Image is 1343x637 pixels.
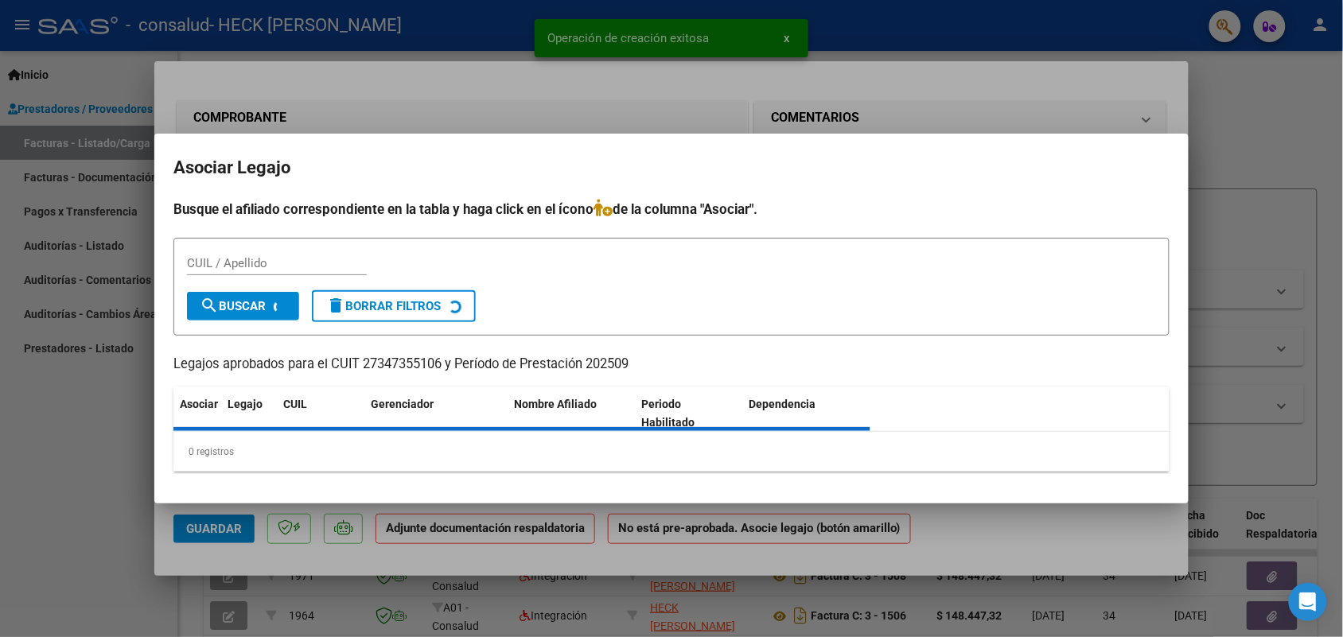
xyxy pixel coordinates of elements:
button: Borrar Filtros [312,290,476,322]
span: Nombre Afiliado [514,398,597,410]
mat-icon: delete [326,296,345,315]
datatable-header-cell: Asociar [173,387,221,440]
datatable-header-cell: Nombre Afiliado [508,387,636,440]
datatable-header-cell: CUIL [277,387,364,440]
span: Legajo [228,398,263,410]
span: Buscar [200,299,266,313]
span: Dependencia [749,398,816,410]
span: Periodo Habilitado [642,398,695,429]
h2: Asociar Legajo [173,153,1170,183]
datatable-header-cell: Periodo Habilitado [636,387,743,440]
div: Open Intercom Messenger [1289,583,1327,621]
h4: Busque el afiliado correspondiente en la tabla y haga click en el ícono de la columna "Asociar". [173,199,1170,219]
span: CUIL [283,398,307,410]
datatable-header-cell: Gerenciador [364,387,508,440]
button: Buscar [187,292,299,320]
datatable-header-cell: Legajo [221,387,277,440]
mat-icon: search [200,296,219,315]
div: 0 registros [173,432,1170,472]
span: Asociar [180,398,218,410]
p: Legajos aprobados para el CUIT 27347355106 y Período de Prestación 202509 [173,355,1170,375]
span: Borrar Filtros [326,299,441,313]
datatable-header-cell: Dependencia [743,387,871,440]
span: Gerenciador [371,398,434,410]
